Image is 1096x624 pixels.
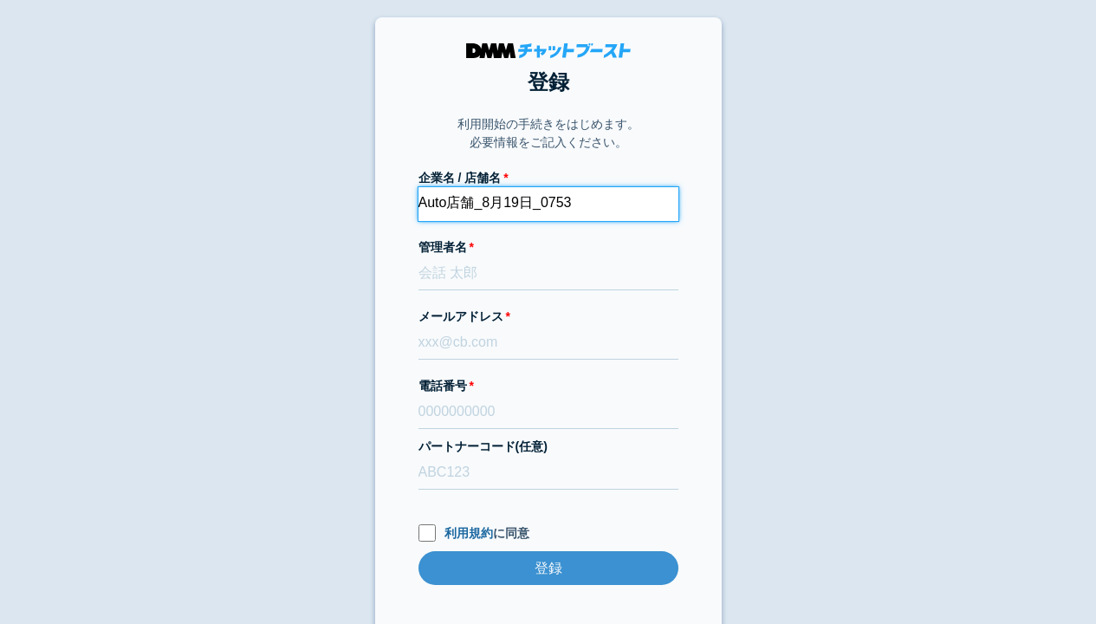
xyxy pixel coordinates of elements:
[466,43,631,58] img: DMMチャットブースト
[418,238,678,257] label: 管理者名
[418,67,678,98] h1: 登録
[444,526,493,540] a: 利用規約
[418,438,678,456] label: パートナーコード(任意)
[418,377,678,395] label: 電話番号
[418,524,678,543] label: に同意
[418,169,678,187] label: 企業名 / 店舗名
[418,257,678,290] input: 会話 太郎
[418,524,436,542] input: 利用規約に同意
[457,115,639,152] p: 利用開始の手続きをはじめます。 必要情報をご記入ください。
[418,395,678,429] input: 0000000000
[418,551,678,585] input: 登録
[418,308,678,326] label: メールアドレス
[418,326,678,360] input: xxx@cb.com
[418,187,678,221] input: 株式会社チャットブースト
[418,456,678,490] input: ABC123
